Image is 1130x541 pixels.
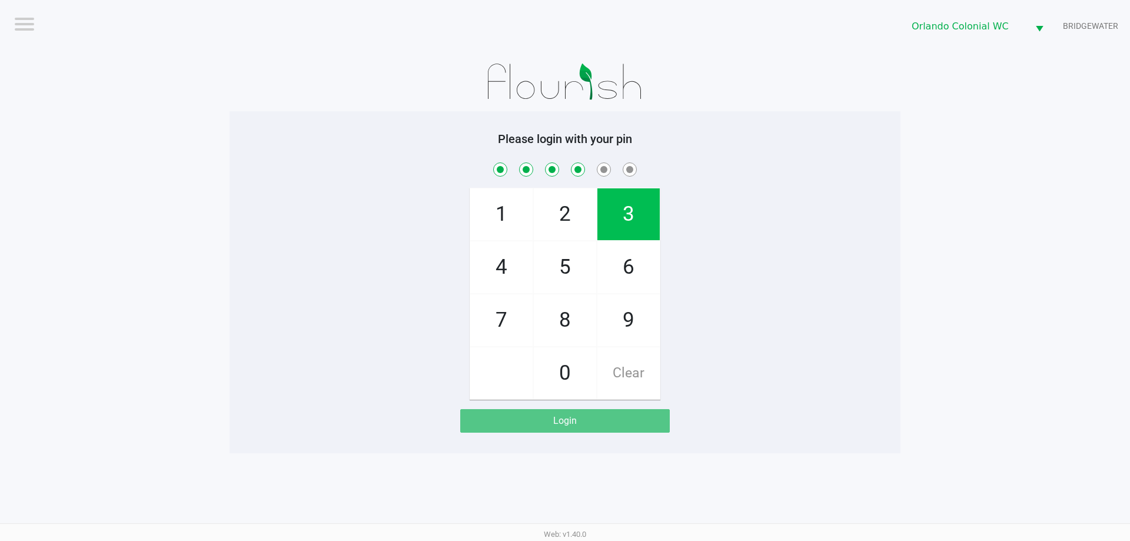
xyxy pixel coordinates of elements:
[912,19,1021,34] span: Orlando Colonial WC
[1063,20,1118,32] span: BRIDGEWATER
[470,241,533,293] span: 4
[597,347,660,399] span: Clear
[470,188,533,240] span: 1
[1028,12,1051,40] button: Select
[534,294,596,346] span: 8
[470,294,533,346] span: 7
[534,347,596,399] span: 0
[597,188,660,240] span: 3
[534,188,596,240] span: 2
[238,132,892,146] h5: Please login with your pin
[597,241,660,293] span: 6
[534,241,596,293] span: 5
[597,294,660,346] span: 9
[544,530,586,539] span: Web: v1.40.0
